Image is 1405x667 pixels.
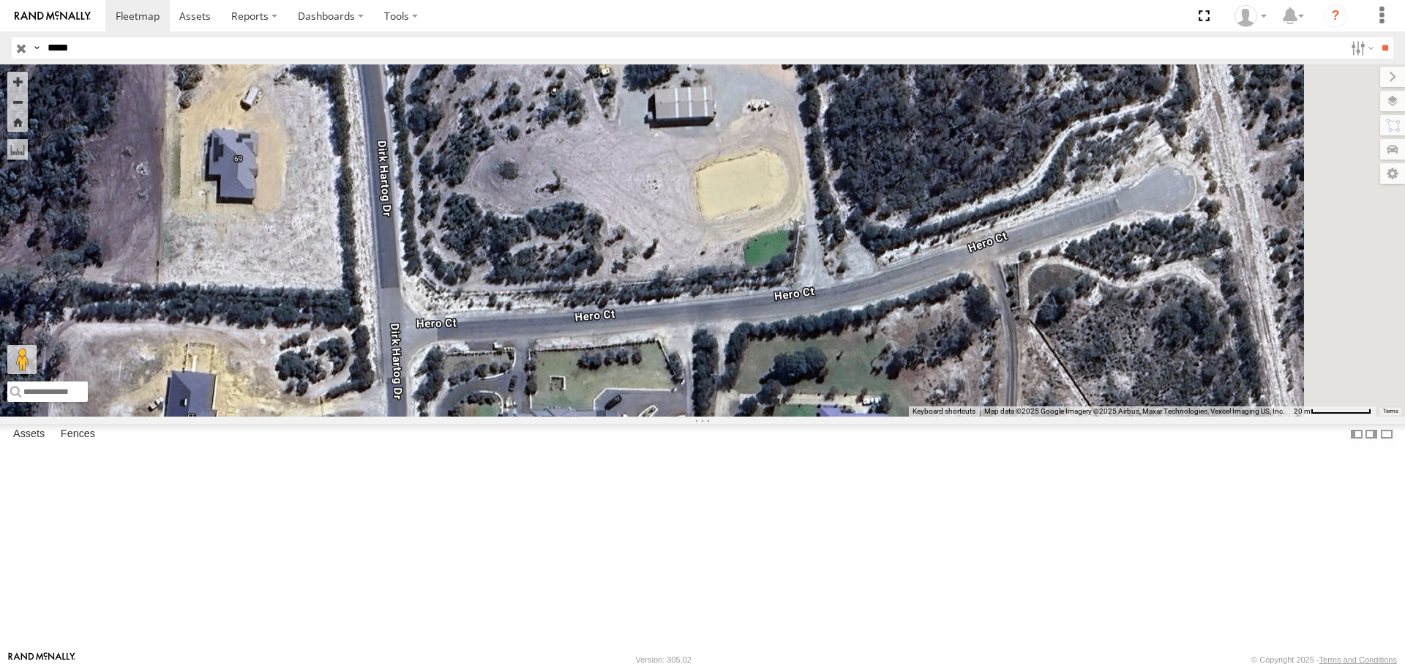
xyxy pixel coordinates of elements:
label: Search Filter Options [1345,37,1376,59]
button: Keyboard shortcuts [913,406,975,417]
div: Hayley Petersen [1229,5,1272,27]
label: Measure [7,139,28,160]
span: 20 m [1294,407,1311,415]
label: Dock Summary Table to the Left [1349,424,1364,445]
label: Fences [53,425,102,445]
button: Zoom Home [7,112,28,132]
a: Visit our Website [8,652,75,667]
label: Dock Summary Table to the Right [1364,424,1379,445]
label: Assets [6,425,52,445]
span: Map data ©2025 Google Imagery ©2025 Airbus, Maxar Technologies, Vexcel Imaging US, Inc. [984,407,1285,415]
a: Terms and Conditions [1319,655,1397,664]
button: Map scale: 20 m per 79 pixels [1289,406,1376,417]
button: Drag Pegman onto the map to open Street View [7,345,37,374]
div: © Copyright 2025 - [1251,655,1397,664]
label: Hide Summary Table [1379,424,1394,445]
label: Map Settings [1380,163,1405,184]
button: Zoom out [7,92,28,112]
i: ? [1324,4,1347,28]
img: rand-logo.svg [15,11,91,21]
div: Version: 305.02 [636,655,692,664]
a: Terms [1383,408,1398,414]
label: Search Query [31,37,42,59]
button: Zoom in [7,72,28,92]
